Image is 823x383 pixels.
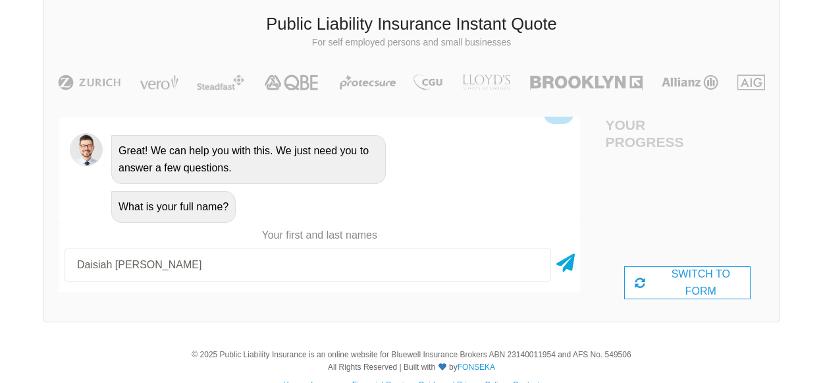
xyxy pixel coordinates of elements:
img: Steadfast | Public Liability Insurance [192,74,250,90]
div: SWITCH TO FORM [624,266,751,299]
img: AIG | Public Liability Insurance [732,74,771,90]
input: Your first and last names [65,249,551,281]
div: What is your full name? [111,191,236,223]
p: For self employed persons and small businesses [53,36,770,49]
h3: Public Liability Insurance Instant Quote [53,13,770,36]
a: FONSEKA [458,363,495,372]
h4: Your Progress [606,117,688,150]
div: Great! We can help you with this. We just need you to answer a few questions. [111,135,386,184]
img: LLOYD's | Public Liability Insurance [455,74,518,90]
img: Allianz | Public Liability Insurance [655,74,725,90]
img: Protecsure | Public Liability Insurance [334,74,401,90]
p: Your first and last names [59,228,580,243]
img: CGU | Public Liability Insurance [408,74,448,90]
img: Zurich | Public Liability Insurance [52,74,126,90]
img: QBE | Public Liability Insurance [257,74,328,90]
img: Vero | Public Liability Insurance [134,74,184,90]
img: Chatbot | PLI [70,133,103,166]
img: Brooklyn | Public Liability Insurance [525,74,648,90]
